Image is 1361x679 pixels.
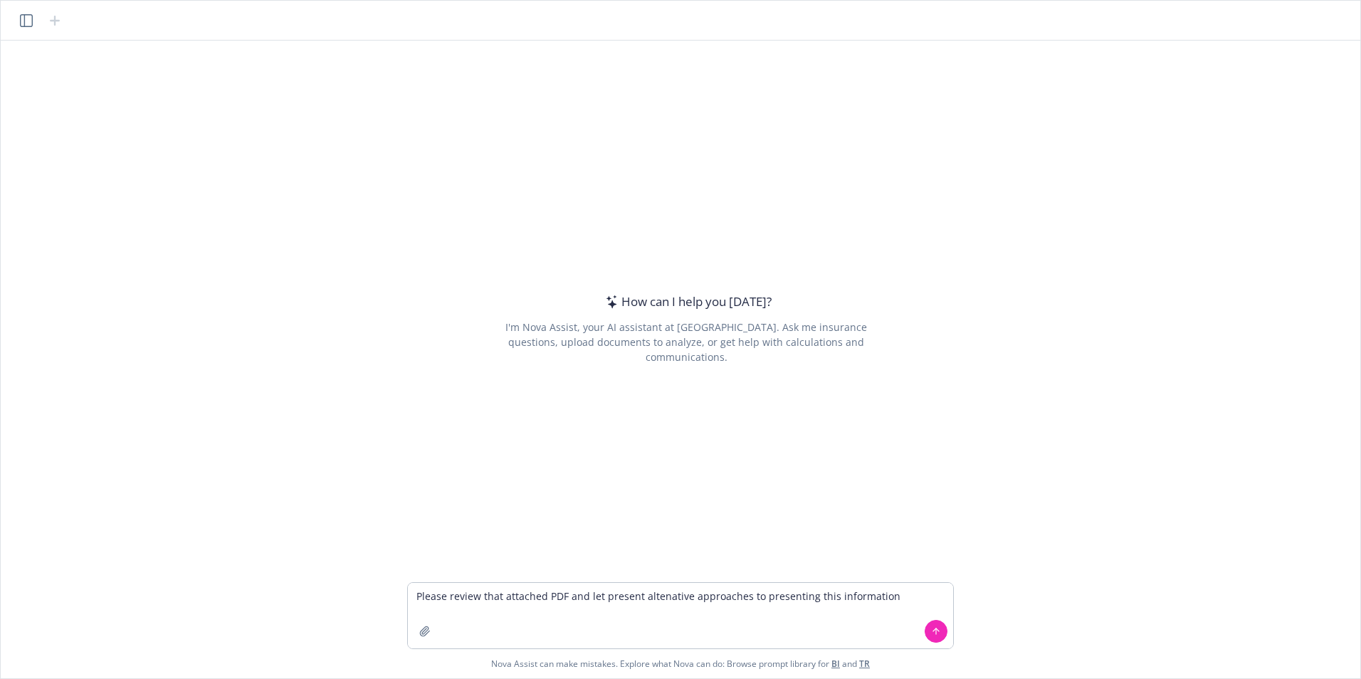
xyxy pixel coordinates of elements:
div: I'm Nova Assist, your AI assistant at [GEOGRAPHIC_DATA]. Ask me insurance questions, upload docum... [485,320,886,364]
div: How can I help you [DATE]? [601,293,772,311]
a: BI [831,658,840,670]
span: Nova Assist can make mistakes. Explore what Nova can do: Browse prompt library for and [491,649,870,678]
textarea: Please review that attached PDF and let present altenative approaches to presenting this information [408,583,953,648]
a: TR [859,658,870,670]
